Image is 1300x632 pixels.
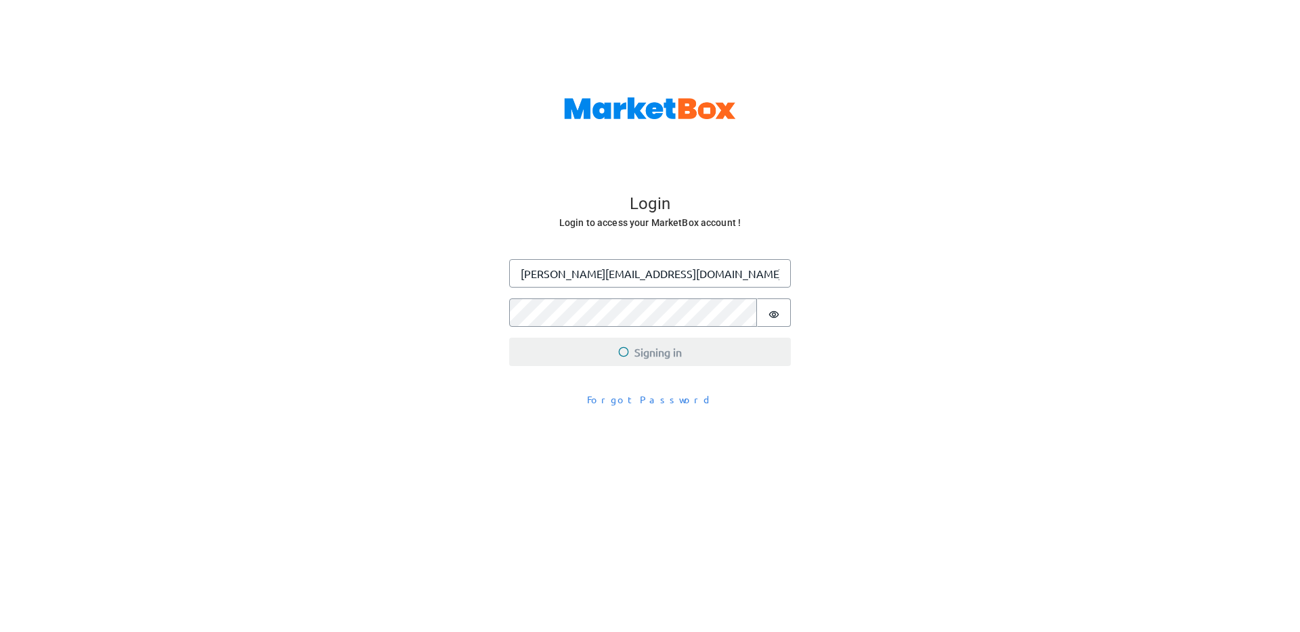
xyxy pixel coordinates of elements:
span: Signing in [618,344,682,360]
h6: Login to access your MarketBox account ! [511,215,789,231]
button: Forgot Password [578,388,722,411]
button: Signing in [509,338,791,366]
input: Enter your email [509,259,791,288]
h4: Login [511,194,789,215]
button: Show password [757,298,791,327]
img: MarketBox logo [564,97,736,119]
